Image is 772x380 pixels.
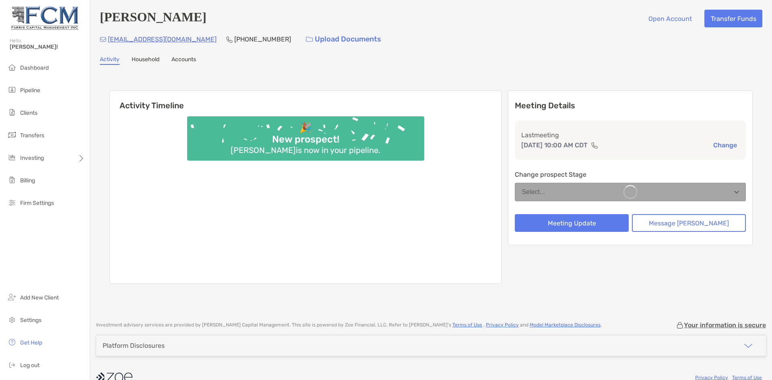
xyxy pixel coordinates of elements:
span: Firm Settings [20,200,54,207]
p: Investment advisory services are provided by [PERSON_NAME] Capital Management . This site is powe... [96,322,602,328]
div: [PERSON_NAME] is now in your pipeline. [227,145,384,155]
button: Change [711,141,739,149]
div: Platform Disclosures [103,342,165,349]
a: Model Marketplace Disclosures [530,322,601,328]
img: Zoe Logo [10,3,80,32]
img: get-help icon [7,337,17,347]
button: Meeting Update [515,214,629,232]
h4: [PERSON_NAME] [100,10,206,27]
img: Phone Icon [226,36,233,43]
p: [PHONE_NUMBER] [234,34,291,44]
button: Transfer Funds [704,10,762,27]
p: Your information is secure [684,321,766,329]
img: investing icon [7,153,17,162]
a: Activity [100,56,120,65]
img: settings icon [7,315,17,324]
h6: Activity Timeline [110,91,501,110]
div: New prospect! [269,134,343,145]
span: Add New Client [20,294,59,301]
span: Get Help [20,339,42,346]
a: Accounts [171,56,196,65]
p: [DATE] 10:00 AM CDT [521,140,588,150]
img: Confetti [187,116,424,154]
a: Terms of Use [452,322,482,328]
img: icon arrow [743,341,753,351]
img: firm-settings icon [7,198,17,207]
p: Last meeting [521,130,739,140]
img: button icon [306,37,313,42]
a: Privacy Policy [486,322,519,328]
a: Upload Documents [301,31,386,48]
span: Investing [20,155,44,161]
button: Message [PERSON_NAME] [632,214,746,232]
img: clients icon [7,107,17,117]
span: Pipeline [20,87,40,94]
span: Dashboard [20,64,49,71]
img: logout icon [7,360,17,370]
img: transfers icon [7,130,17,140]
span: Log out [20,362,39,369]
span: Transfers [20,132,44,139]
span: [PERSON_NAME]! [10,43,85,50]
img: Email Icon [100,37,106,42]
button: Open Account [642,10,698,27]
img: pipeline icon [7,85,17,95]
img: billing icon [7,175,17,185]
img: dashboard icon [7,62,17,72]
p: [EMAIL_ADDRESS][DOMAIN_NAME] [108,34,217,44]
span: Settings [20,317,41,324]
span: Clients [20,109,37,116]
span: Billing [20,177,35,184]
img: add_new_client icon [7,292,17,302]
img: communication type [591,142,598,149]
div: 🎉 [296,122,315,134]
p: Change prospect Stage [515,169,746,180]
a: Household [132,56,159,65]
p: Meeting Details [515,101,746,111]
